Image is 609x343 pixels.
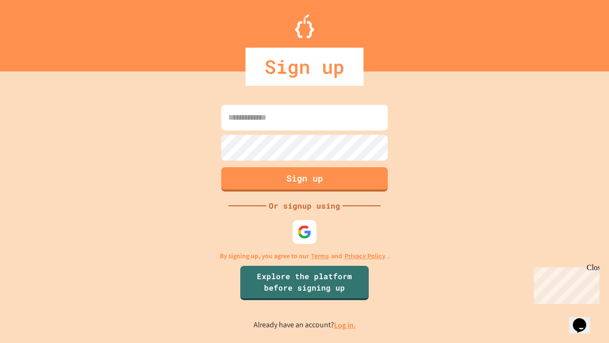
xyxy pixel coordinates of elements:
[266,200,343,212] div: Or signup using
[344,251,385,261] a: Privacy Policy
[530,263,599,304] iframe: chat widget
[311,251,329,261] a: Terms
[295,14,314,38] img: Logo.svg
[4,4,66,61] div: Chat with us now!Close
[254,319,356,331] p: Already have an account?
[297,225,312,239] img: google-icon.svg
[240,266,369,300] a: Explore the platform before signing up
[334,320,356,330] a: Log in.
[569,305,599,333] iframe: chat widget
[220,251,390,261] p: By signing up, you agree to our and .
[221,167,388,192] button: Sign up
[246,48,363,86] div: Sign up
